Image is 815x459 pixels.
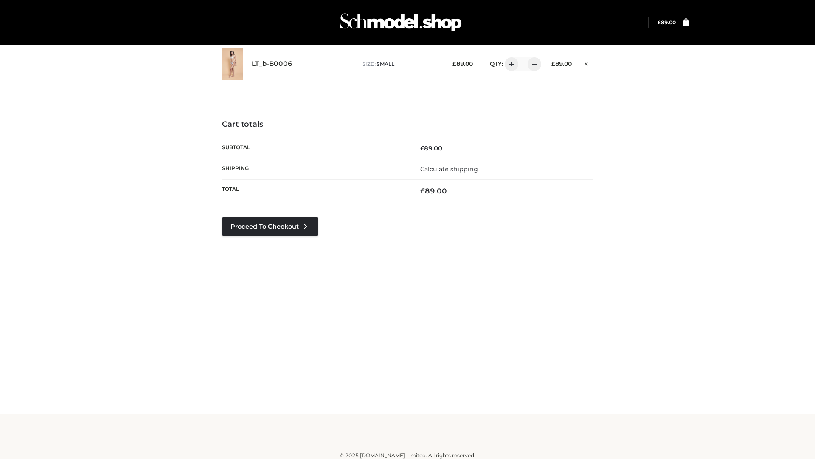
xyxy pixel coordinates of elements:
span: £ [658,19,661,25]
th: Subtotal [222,138,407,159]
span: SMALL [377,61,394,67]
a: Remove this item [580,57,593,68]
a: Calculate shipping [420,165,478,173]
img: Schmodel Admin 964 [337,6,464,39]
a: £89.00 [658,19,676,25]
span: £ [420,144,424,152]
bdi: 89.00 [658,19,676,25]
p: size : [363,60,439,68]
h4: Cart totals [222,120,593,129]
th: Total [222,180,407,202]
a: Proceed to Checkout [222,217,318,236]
bdi: 89.00 [420,187,447,195]
span: £ [551,60,555,67]
span: £ [420,187,425,195]
span: £ [452,60,456,67]
bdi: 89.00 [551,60,572,67]
bdi: 89.00 [420,144,442,152]
a: LT_b-B0006 [252,60,292,68]
th: Shipping [222,159,407,179]
bdi: 89.00 [452,60,473,67]
div: QTY: [481,57,538,71]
